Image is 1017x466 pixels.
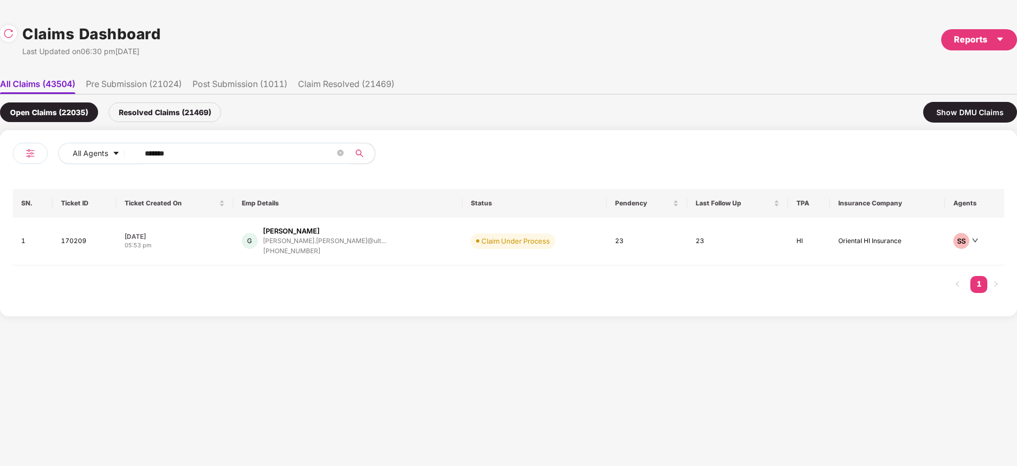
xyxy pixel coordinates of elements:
th: Pendency [607,189,687,218]
span: close-circle [337,149,344,159]
button: All Agentscaret-down [58,143,143,164]
th: Agents [945,189,1005,218]
a: 1 [970,276,987,292]
li: 1 [970,276,987,293]
span: close-circle [337,150,344,156]
td: HI [788,218,830,265]
span: search [349,149,370,158]
th: Emp Details [233,189,463,218]
span: caret-down [112,150,120,158]
span: All Agents [73,148,108,159]
th: Ticket ID [52,189,116,218]
li: Claim Resolved (21469) [298,79,394,94]
th: Status [462,189,607,218]
span: Pendency [615,199,671,208]
span: Ticket Created On [125,199,217,208]
button: right [987,276,1004,293]
th: SN. [13,189,52,218]
li: Next Page [987,276,1004,293]
th: TPA [788,189,830,218]
span: left [954,281,961,287]
div: [DATE] [125,232,225,241]
div: Show DMU Claims [923,102,1017,123]
li: Post Submission (1011) [192,79,287,94]
td: 1 [13,218,52,265]
span: caret-down [996,35,1004,44]
h1: Claims Dashboard [22,22,161,46]
img: svg+xml;base64,PHN2ZyBpZD0iUmVsb2FkLTMyeDMyIiB4bWxucz0iaHR0cDovL3d3dy53My5vcmcvMjAwMC9zdmciIHdpZH... [3,28,14,39]
div: Reports [954,33,1004,46]
li: Previous Page [949,276,966,293]
li: Pre Submission (21024) [86,79,182,94]
th: Insurance Company [830,189,944,218]
span: Last Follow Up [696,199,771,208]
button: search [349,143,375,164]
img: svg+xml;base64,PHN2ZyB4bWxucz0iaHR0cDovL3d3dy53My5vcmcvMjAwMC9zdmciIHdpZHRoPSIyNCIgaGVpZ2h0PSIyNC... [24,147,37,160]
td: Oriental HI Insurance [830,218,944,265]
div: [PERSON_NAME] [263,226,320,236]
div: Claim Under Process [481,236,550,246]
div: [PHONE_NUMBER] [263,246,386,256]
span: down [972,237,978,244]
div: SS [953,233,969,249]
button: left [949,276,966,293]
div: G [242,233,258,249]
div: 05:53 pm [125,241,225,250]
td: 170209 [52,218,116,265]
span: right [993,281,999,287]
td: 23 [607,218,687,265]
div: Resolved Claims (21469) [109,102,221,122]
div: Last Updated on 06:30 pm[DATE] [22,46,161,57]
th: Last Follow Up [687,189,787,218]
td: 23 [687,218,787,265]
div: [PERSON_NAME].[PERSON_NAME]@ult... [263,237,386,244]
th: Ticket Created On [116,189,233,218]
